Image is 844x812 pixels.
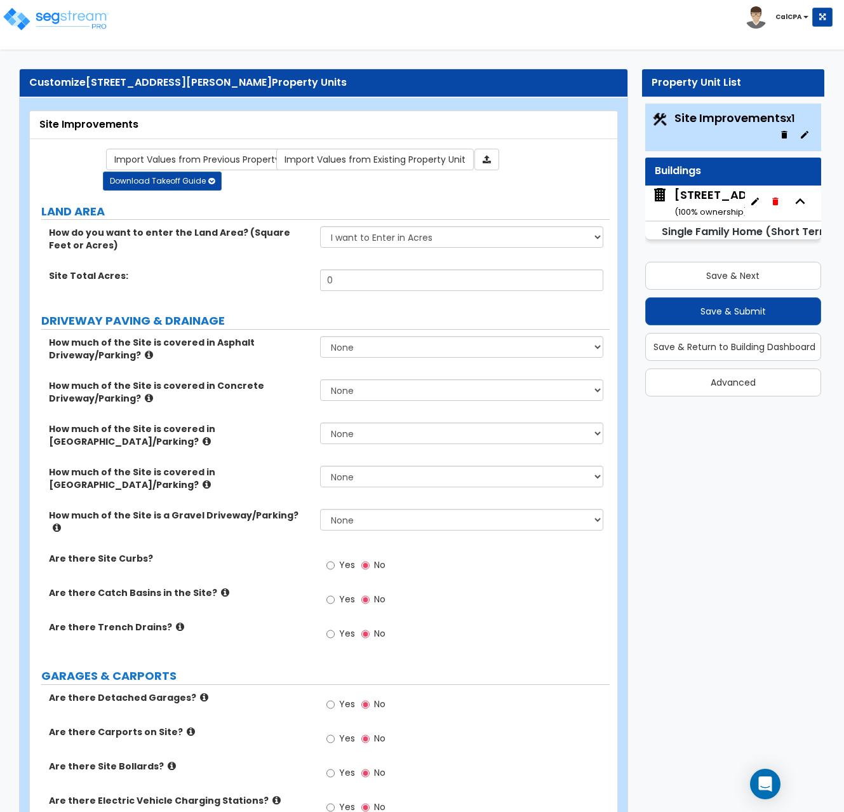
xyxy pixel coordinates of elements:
[106,149,308,170] a: Import the dynamic attribute values from previous properties.
[745,6,767,29] img: avatar.png
[49,269,311,282] label: Site Total Acres:
[374,593,385,606] span: No
[645,369,821,396] button: Advanced
[145,393,153,403] i: click for more info!
[339,698,355,710] span: Yes
[655,164,812,179] div: Buildings
[103,172,222,191] button: Download Takeoff Guide
[645,333,821,361] button: Save & Return to Building Dashboard
[652,187,745,219] span: 15625 High Knoll Rd.
[41,668,610,684] label: GARAGES & CARPORTS
[49,760,311,773] label: Are there Site Bollards?
[750,769,780,799] div: Open Intercom Messenger
[110,175,206,186] span: Download Takeoff Guide
[361,593,370,607] input: No
[41,203,610,220] label: LAND AREA
[272,795,281,805] i: click for more info!
[374,698,385,710] span: No
[339,593,355,606] span: Yes
[49,423,311,448] label: How much of the Site is covered in [GEOGRAPHIC_DATA]/Parking?
[674,110,794,126] span: Site Improvements
[361,698,370,712] input: No
[361,766,370,780] input: No
[645,297,821,325] button: Save & Submit
[326,766,335,780] input: Yes
[49,552,311,565] label: Are there Site Curbs?
[326,627,335,641] input: Yes
[374,627,385,640] span: No
[29,76,618,90] div: Customize Property Units
[474,149,499,170] a: Import the dynamic attributes value through Excel sheet
[374,558,385,571] span: No
[786,112,794,125] small: x1
[200,693,208,702] i: click for more info!
[49,466,311,491] label: How much of the Site is covered in [GEOGRAPHIC_DATA]/Parking?
[645,262,821,290] button: Save & Next
[339,766,355,779] span: Yes
[326,698,335,712] input: Yes
[326,732,335,746] input: Yes
[187,727,195,736] i: click for more info!
[276,149,474,170] a: Import the dynamic attribute values from existing properties.
[49,336,311,362] label: How much of the Site is covered in Asphalt Driveway/Parking?
[203,436,211,446] i: click for more info!
[339,732,355,745] span: Yes
[339,627,355,640] span: Yes
[49,794,311,807] label: Are there Electric Vehicle Charging Stations?
[41,313,610,329] label: DRIVEWAY PAVING & DRAINAGE
[49,509,311,534] label: How much of the Site is a Gravel Driveway/Parking?
[49,691,311,704] label: Are there Detached Garages?
[203,480,211,489] i: click for more info!
[674,206,747,218] small: ( 100 % ownership)
[49,379,311,405] label: How much of the Site is covered in Concrete Driveway/Parking?
[326,593,335,607] input: Yes
[775,12,802,22] b: CalCPA
[49,621,311,633] label: Are there Trench Drains?
[145,350,153,360] i: click for more info!
[652,76,815,90] div: Property Unit List
[49,586,311,599] label: Are there Catch Basins in the Site?
[374,732,385,745] span: No
[361,732,370,746] input: No
[39,118,608,132] div: Site Improvements
[49,226,311,252] label: How do you want to enter the Land Area? (Square Feet or Acres)
[361,558,370,572] input: No
[49,726,311,738] label: Are there Carports on Site?
[326,558,335,572] input: Yes
[374,766,385,779] span: No
[361,627,370,641] input: No
[339,558,355,571] span: Yes
[221,588,229,597] i: click for more info!
[53,523,61,532] i: click for more info!
[652,187,668,203] img: building.svg
[652,111,668,128] img: Construction.png
[2,6,110,32] img: logo_pro_r.png
[168,761,176,771] i: click for more info!
[86,75,272,90] span: [STREET_ADDRESS][PERSON_NAME]
[176,622,184,632] i: click for more info!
